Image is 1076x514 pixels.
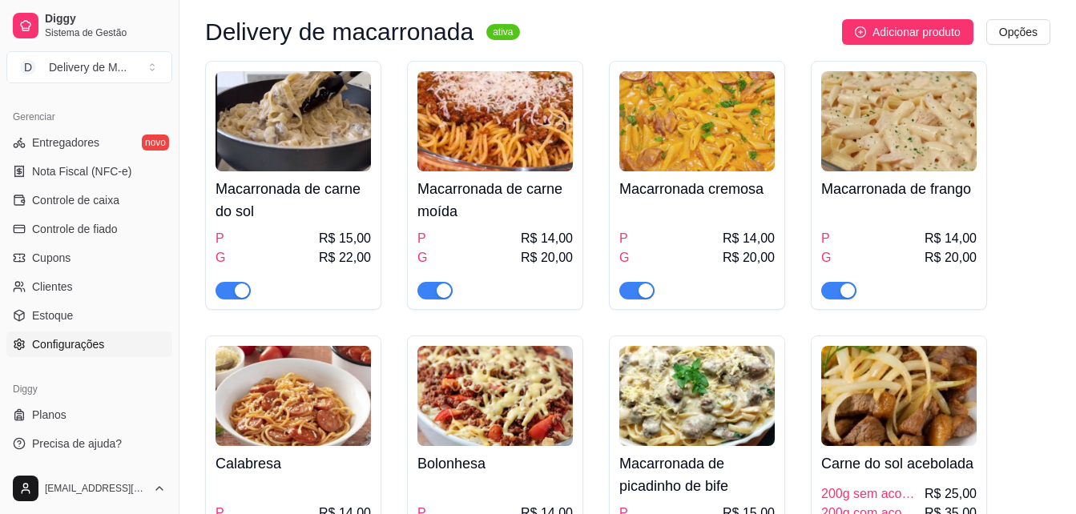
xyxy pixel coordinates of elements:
h4: Carne do sol acebolada [821,452,977,475]
span: R$ 15,00 [319,229,371,248]
span: P [821,229,830,248]
span: Clientes [32,279,73,295]
span: D [20,59,36,75]
span: Cupons [32,250,71,266]
span: Diggy [45,12,166,26]
span: plus-circle [855,26,866,38]
button: Select a team [6,51,172,83]
span: R$ 14,00 [925,229,977,248]
span: R$ 20,00 [723,248,775,267]
button: [EMAIL_ADDRESS][DOMAIN_NAME] [6,469,172,508]
a: Planos [6,402,172,428]
div: Delivery de M ... [49,59,127,75]
a: Cupons [6,245,172,271]
span: Controle de fiado [32,221,118,237]
span: 200g sem acompanhamento [821,484,921,504]
a: Entregadoresnovo [6,130,172,155]
img: product-image [619,346,775,446]
span: Precisa de ajuda? [32,436,122,452]
span: Entregadores [32,135,99,151]
span: R$ 25,00 [925,484,977,504]
span: G [821,248,831,267]
h4: Macarronada de carne moída [417,178,573,223]
img: product-image [821,71,977,171]
span: Planos [32,407,66,423]
span: R$ 20,00 [925,248,977,267]
span: Estoque [32,307,73,323]
img: product-image [821,346,977,446]
h4: Macarronada cremosa [619,178,775,200]
h4: Calabresa [216,452,371,475]
span: Controle de caixa [32,192,119,208]
h4: Macarronada de carne do sol [216,178,371,223]
img: product-image [216,71,371,171]
span: R$ 22,00 [319,248,371,267]
a: DiggySistema de Gestão [6,6,172,45]
button: Adicionar produto [842,19,973,45]
span: R$ 20,00 [521,248,573,267]
a: Controle de fiado [6,216,172,242]
span: P [619,229,628,248]
span: Adicionar produto [872,23,961,41]
img: product-image [216,346,371,446]
img: product-image [417,346,573,446]
a: Controle de caixa [6,187,172,213]
span: Opções [999,23,1038,41]
span: R$ 14,00 [521,229,573,248]
a: Estoque [6,303,172,328]
span: G [417,248,427,267]
span: R$ 14,00 [723,229,775,248]
h4: Macarronada de frango [821,178,977,200]
h4: Bolonhesa [417,452,573,475]
h4: Macarronada de picadinho de bife [619,452,775,497]
img: product-image [417,71,573,171]
span: G [216,248,225,267]
div: Diggy [6,376,172,402]
span: P [417,229,426,248]
a: Clientes [6,274,172,299]
a: Precisa de ajuda? [6,431,172,456]
button: Opções [986,19,1050,45]
sup: ativa [486,24,519,40]
span: Configurações [32,336,104,352]
h3: Delivery de macarronada [205,22,474,42]
span: G [619,248,629,267]
span: Sistema de Gestão [45,26,166,39]
span: P [216,229,224,248]
div: Gerenciar [6,104,172,130]
a: Nota Fiscal (NFC-e) [6,159,172,184]
img: product-image [619,71,775,171]
a: Configurações [6,331,172,357]
span: Nota Fiscal (NFC-e) [32,163,131,179]
span: [EMAIL_ADDRESS][DOMAIN_NAME] [45,482,147,495]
